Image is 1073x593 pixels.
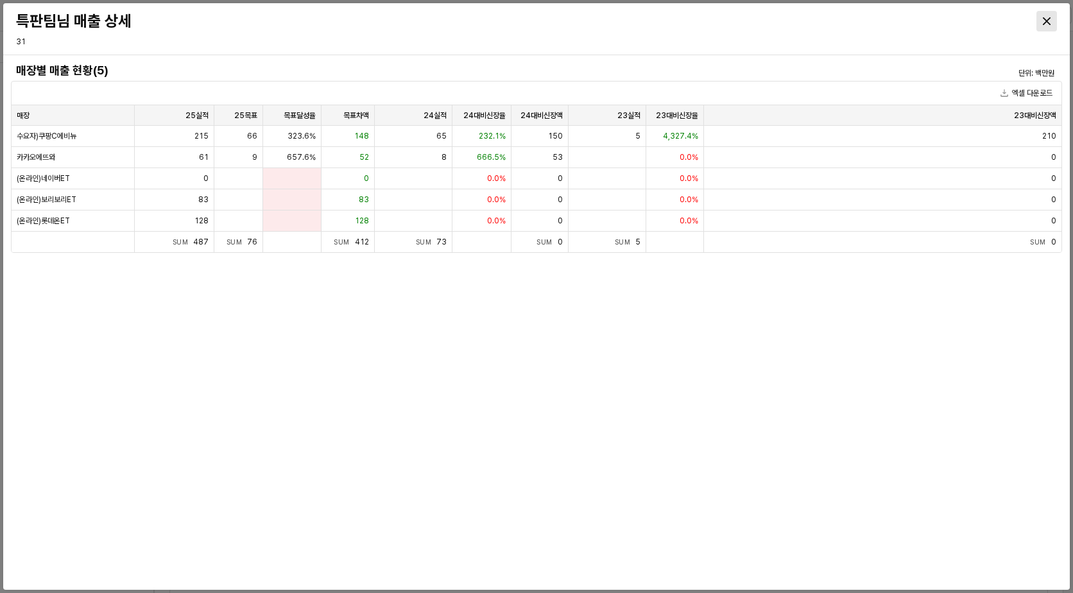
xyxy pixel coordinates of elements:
[16,12,794,30] h3: 특판팀님 매출 상세
[487,194,506,205] span: 0.0%
[680,173,698,184] span: 0.0%
[227,238,248,246] span: Sum
[479,131,506,141] span: 232.1%
[656,110,698,121] span: 23대비신장율
[558,173,563,184] span: 0
[252,152,257,162] span: 9
[359,152,369,162] span: 52
[477,152,506,162] span: 666.5%
[680,194,698,205] span: 0.0%
[16,64,794,77] h4: 매장별 매출 현황(5)
[680,152,698,162] span: 0.0%
[1051,152,1056,162] span: 0
[17,110,30,121] span: 매장
[354,131,369,141] span: 148
[334,238,355,246] span: Sum
[1042,131,1056,141] span: 210
[284,110,316,121] span: 목표달성율
[1051,194,1056,205] span: 0
[663,131,698,141] span: 4,327.4%
[355,237,369,246] span: 412
[247,131,257,141] span: 66
[424,110,447,121] span: 24실적
[17,131,76,141] span: 수요자)쿠팡C에비뉴
[615,238,636,246] span: Sum
[194,131,209,141] span: 215
[995,85,1058,101] button: 엑셀 다운로드
[520,110,563,121] span: 24대비신장액
[1036,11,1057,31] button: Close
[1014,110,1056,121] span: 23대비신장액
[436,237,447,246] span: 73
[198,194,209,205] span: 83
[1051,216,1056,226] span: 0
[558,237,563,246] span: 0
[1051,237,1056,246] span: 0
[895,67,1054,79] p: 단위: 백만원
[416,238,437,246] span: Sum
[442,152,447,162] span: 8
[635,131,640,141] span: 5
[558,216,563,226] span: 0
[343,110,369,121] span: 목표차액
[553,152,563,162] span: 53
[16,36,269,47] p: 31
[288,131,316,141] span: 323.6%
[287,152,316,162] span: 657.6%
[364,173,369,184] span: 0
[17,173,70,184] span: (온라인)네이버ET
[185,110,209,121] span: 25실적
[617,110,640,121] span: 23실적
[536,238,558,246] span: Sum
[203,173,209,184] span: 0
[487,173,506,184] span: 0.0%
[194,216,209,226] span: 128
[635,237,640,246] span: 5
[1051,173,1056,184] span: 0
[234,110,257,121] span: 25목표
[17,194,76,205] span: (온라인)보리보리ET
[193,237,209,246] span: 487
[436,131,447,141] span: 65
[17,216,70,226] span: (온라인)롯데온ET
[355,216,369,226] span: 128
[17,152,55,162] span: 카카오에뜨와
[558,194,563,205] span: 0
[173,238,194,246] span: Sum
[548,131,563,141] span: 150
[680,216,698,226] span: 0.0%
[199,152,209,162] span: 61
[487,216,506,226] span: 0.0%
[359,194,369,205] span: 83
[463,110,506,121] span: 24대비신장율
[247,237,257,246] span: 76
[1030,238,1051,246] span: Sum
